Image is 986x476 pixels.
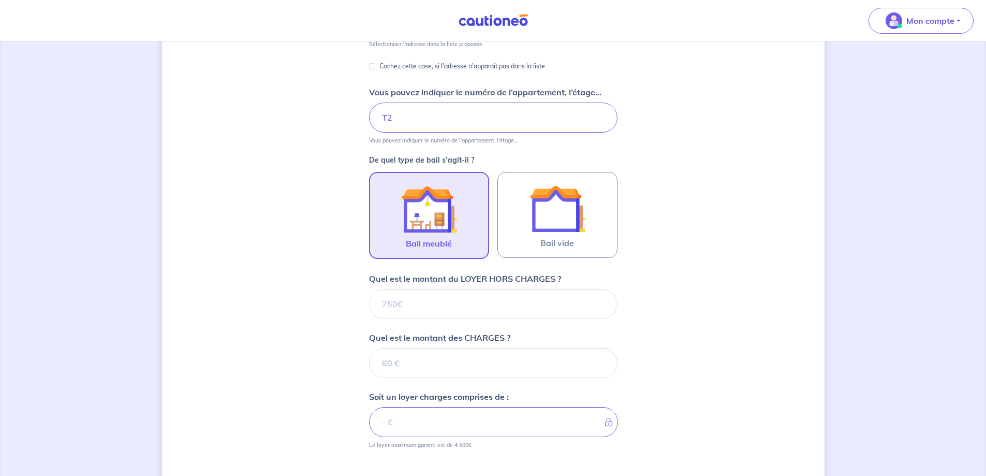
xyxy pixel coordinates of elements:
[27,27,117,35] div: Domaine: [DOMAIN_NAME]
[529,181,585,237] img: illu_empty_lease.svg
[906,15,954,27] p: Mon compte
[369,103,617,133] input: Appartement 2
[129,61,158,68] div: Mots-clés
[369,156,617,164] p: De quel type de bail s’agit-il ?
[369,86,601,98] p: Vous pouvez indiquer le numéro de l’appartement, l’étage...
[869,8,974,34] button: illu_account_valid_menu.svgMon compte
[369,272,561,285] p: Quel est le montant du LOYER HORS CHARGES ?
[29,17,51,25] div: v 4.0.25
[17,17,25,25] img: logo_orange.svg
[369,289,617,319] input: 750€
[117,60,126,68] img: tab_keywords_by_traffic_grey.svg
[401,181,457,237] img: illu_furnished_lease.svg
[369,391,509,403] p: Soit un loyer charges comprises de :
[369,348,617,378] input: 80 €
[369,40,482,48] p: Sélectionnez l'adresse dans la liste proposée
[369,331,510,344] p: Quel est le montant des CHARGES ?
[369,407,618,437] input: - €
[886,12,902,29] img: illu_account_valid_menu.svg
[17,27,25,35] img: website_grey.svg
[369,137,517,144] p: Vous pouvez indiquer le numéro de l’appartement, l’étage...
[540,237,574,249] span: Bail vide
[42,60,50,68] img: tab_domain_overview_orange.svg
[53,61,80,68] div: Domaine
[379,60,545,73] p: Cochez cette case, si l'adresse n'apparaît pas dans la liste
[454,14,532,27] img: Cautioneo
[369,441,472,449] p: Le loyer maximum garanti est de 4 500€
[406,237,452,250] span: Bail meublé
